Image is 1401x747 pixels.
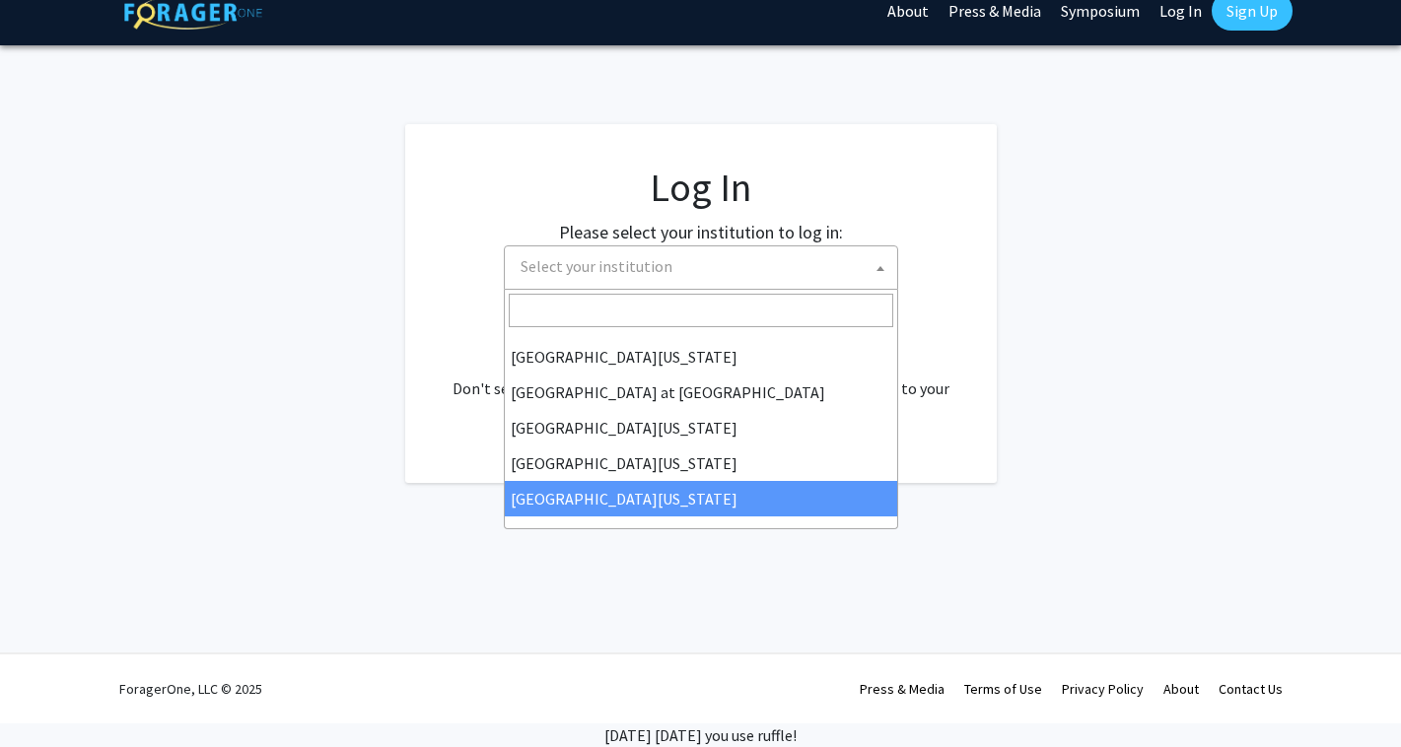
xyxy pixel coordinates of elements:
[445,329,957,424] div: No account? . Don't see your institution? about bringing ForagerOne to your institution.
[505,445,897,481] li: [GEOGRAPHIC_DATA][US_STATE]
[559,219,843,245] label: Please select your institution to log in:
[119,654,262,723] div: ForagerOne, LLC © 2025
[860,680,945,698] a: Press & Media
[505,374,897,410] li: [GEOGRAPHIC_DATA] at [GEOGRAPHIC_DATA]
[445,164,957,211] h1: Log In
[15,658,84,732] iframe: Chat
[505,410,897,445] li: [GEOGRAPHIC_DATA][US_STATE]
[505,516,897,552] li: [PERSON_NAME][GEOGRAPHIC_DATA]
[1062,680,1144,698] a: Privacy Policy
[1163,680,1199,698] a: About
[521,256,672,276] span: Select your institution
[513,246,897,287] span: Select your institution
[509,294,893,327] input: Search
[505,339,897,374] li: [GEOGRAPHIC_DATA][US_STATE]
[1219,680,1283,698] a: Contact Us
[964,680,1042,698] a: Terms of Use
[505,481,897,516] li: [GEOGRAPHIC_DATA][US_STATE]
[504,245,898,290] span: Select your institution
